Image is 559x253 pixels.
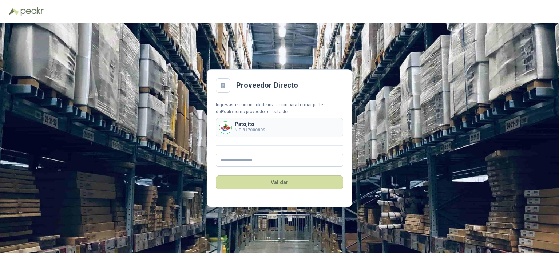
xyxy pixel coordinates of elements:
img: Peakr [20,7,44,16]
b: 817000809 [242,127,265,133]
div: Ingresaste con un link de invitación para formar parte de como proveedor directo de: [216,102,343,115]
p: NIT [235,127,265,134]
img: Company Logo [219,122,231,134]
img: Logo [9,8,19,15]
h2: Proveedor Directo [236,80,298,91]
b: Peakr [221,109,233,114]
p: Patojito [235,122,265,127]
button: Validar [216,175,343,189]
